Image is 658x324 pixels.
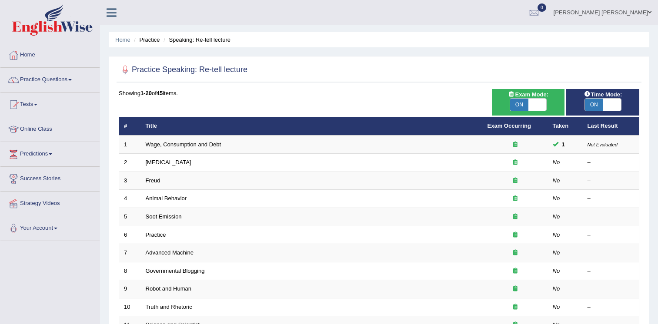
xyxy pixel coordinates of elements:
[488,249,543,257] div: Exam occurring question
[0,142,100,164] a: Predictions
[583,117,639,136] th: Last Result
[488,213,543,221] div: Exam occurring question
[588,285,635,293] div: –
[146,213,182,220] a: Soot Emission
[553,285,560,292] em: No
[119,136,141,154] td: 1
[119,172,141,190] td: 3
[119,280,141,298] td: 9
[119,244,141,262] td: 7
[157,90,163,96] b: 45
[488,141,543,149] div: Exam occurring question
[553,268,560,274] em: No
[0,117,100,139] a: Online Class
[488,122,531,129] a: Exam Occurring
[0,43,100,65] a: Home
[0,167,100,188] a: Success Stories
[0,68,100,89] a: Practice Questions
[510,99,528,111] span: ON
[538,3,546,12] span: 0
[588,213,635,221] div: –
[119,298,141,316] td: 10
[588,303,635,311] div: –
[504,90,551,99] span: Exam Mode:
[0,93,100,114] a: Tests
[119,154,141,172] td: 2
[488,303,543,311] div: Exam occurring question
[553,159,560,165] em: No
[580,90,625,99] span: Time Mode:
[492,89,565,116] div: Show exams occurring in exams
[146,141,221,148] a: Wage, Consumption and Debt
[140,90,152,96] b: 1-20
[585,99,603,111] span: ON
[588,249,635,257] div: –
[119,208,141,226] td: 5
[119,117,141,136] th: #
[141,117,483,136] th: Title
[115,36,130,43] a: Home
[553,195,560,202] em: No
[488,231,543,239] div: Exam occurring question
[488,195,543,203] div: Exam occurring question
[132,36,160,44] li: Practice
[588,231,635,239] div: –
[146,231,166,238] a: Practice
[588,177,635,185] div: –
[119,262,141,280] td: 8
[0,216,100,238] a: Your Account
[146,249,194,256] a: Advanced Machine
[119,89,639,97] div: Showing of items.
[161,36,230,44] li: Speaking: Re-tell lecture
[488,285,543,293] div: Exam occurring question
[588,142,618,147] small: Not Evaluated
[553,231,560,238] em: No
[146,285,192,292] a: Robot and Human
[146,177,160,184] a: Freud
[488,177,543,185] div: Exam occurring question
[588,267,635,275] div: –
[146,268,205,274] a: Governmental Blogging
[488,159,543,167] div: Exam occurring question
[558,140,568,149] span: You can still take this question
[119,190,141,208] td: 4
[119,63,247,76] h2: Practice Speaking: Re-tell lecture
[553,249,560,256] em: No
[146,304,192,310] a: Truth and Rhetoric
[119,226,141,244] td: 6
[553,213,560,220] em: No
[553,304,560,310] em: No
[588,195,635,203] div: –
[548,117,583,136] th: Taken
[0,192,100,213] a: Strategy Videos
[588,159,635,167] div: –
[146,159,191,165] a: [MEDICAL_DATA]
[488,267,543,275] div: Exam occurring question
[553,177,560,184] em: No
[146,195,187,202] a: Animal Behavior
